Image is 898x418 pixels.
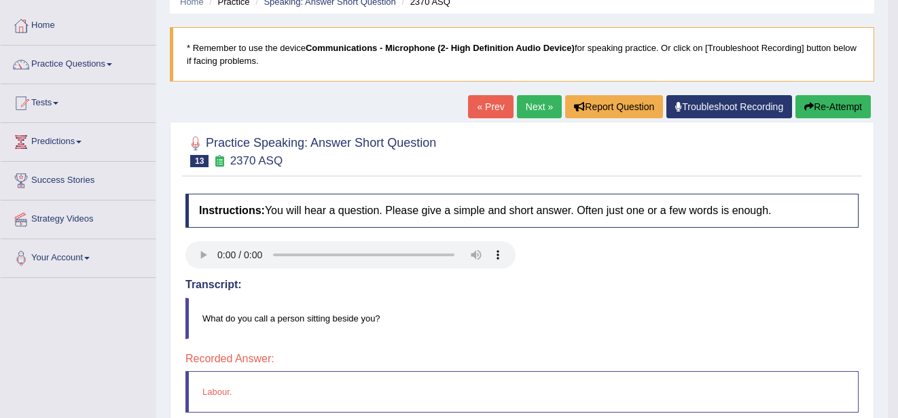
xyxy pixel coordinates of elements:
h2: Practice Speaking: Answer Short Question [185,133,436,167]
h4: Recorded Answer: [185,353,859,365]
h4: You will hear a question. Please give a simple and short answer. Often just one or a few words is... [185,194,859,228]
a: Practice Questions [1,46,156,80]
a: Success Stories [1,162,156,196]
h4: Transcript: [185,279,859,291]
a: « Prev [468,95,513,118]
small: Exam occurring question [212,155,226,168]
b: Communications - Microphone (2- High Definition Audio Device) [306,43,575,53]
button: Report Question [565,95,663,118]
a: Your Account [1,239,156,273]
b: Instructions: [199,205,265,216]
a: Home [1,7,156,41]
a: Strategy Videos [1,201,156,234]
span: 13 [190,155,209,167]
a: Next » [517,95,562,118]
blockquote: Labour. [185,371,859,413]
blockquote: What do you call a person sitting beside you? [185,298,859,339]
a: Tests [1,84,156,118]
small: 2370 ASQ [230,154,283,167]
a: Predictions [1,123,156,157]
a: Troubleshoot Recording [666,95,792,118]
button: Re-Attempt [795,95,871,118]
blockquote: * Remember to use the device for speaking practice. Or click on [Troubleshoot Recording] button b... [170,27,874,82]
